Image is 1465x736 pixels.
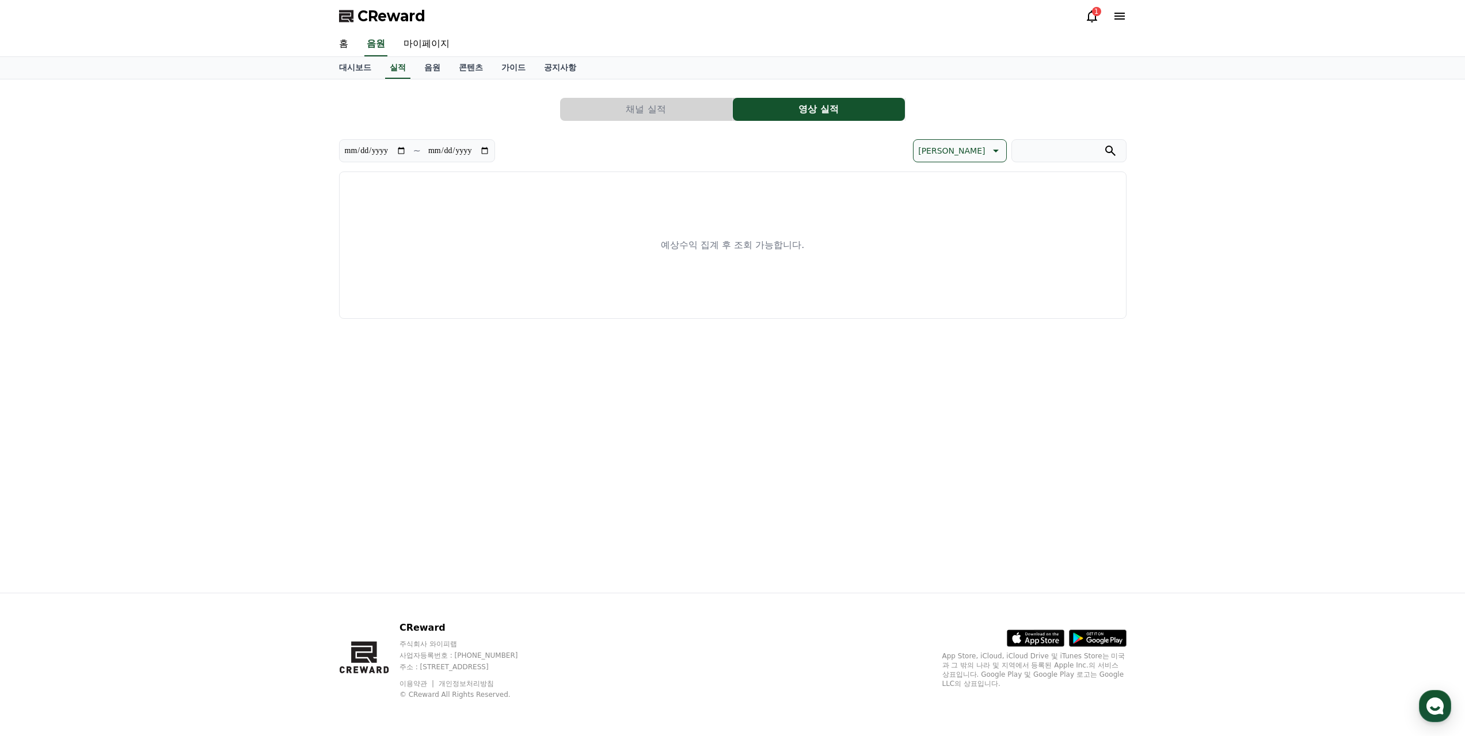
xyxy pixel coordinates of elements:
[36,382,43,391] span: 홈
[415,57,450,79] a: 음원
[399,651,540,660] p: 사업자등록번호 : [PHONE_NUMBER]
[535,57,585,79] a: 공지사항
[733,98,905,121] button: 영상 실적
[399,621,540,635] p: CReward
[1092,7,1101,16] div: 1
[399,639,540,649] p: 주식회사 와이피랩
[385,57,410,79] a: 실적
[394,32,459,56] a: 마이페이지
[178,382,192,391] span: 설정
[661,238,804,252] p: 예상수익 집계 후 조회 가능합니다.
[439,680,494,688] a: 개인정보처리방침
[399,662,540,672] p: 주소 : [STREET_ADDRESS]
[330,57,380,79] a: 대시보드
[399,680,436,688] a: 이용약관
[913,139,1006,162] button: [PERSON_NAME]
[357,7,425,25] span: CReward
[339,7,425,25] a: CReward
[942,651,1127,688] p: App Store, iCloud, iCloud Drive 및 iTunes Store는 미국과 그 밖의 나라 및 지역에서 등록된 Apple Inc.의 서비스 상표입니다. Goo...
[560,98,733,121] a: 채널 실적
[330,32,357,56] a: 홈
[364,32,387,56] a: 음원
[105,383,119,392] span: 대화
[413,144,421,158] p: ~
[399,690,540,699] p: © CReward All Rights Reserved.
[76,365,149,394] a: 대화
[3,365,76,394] a: 홈
[450,57,492,79] a: 콘텐츠
[149,365,221,394] a: 설정
[1085,9,1099,23] a: 1
[492,57,535,79] a: 가이드
[560,98,732,121] button: 채널 실적
[918,143,985,159] p: [PERSON_NAME]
